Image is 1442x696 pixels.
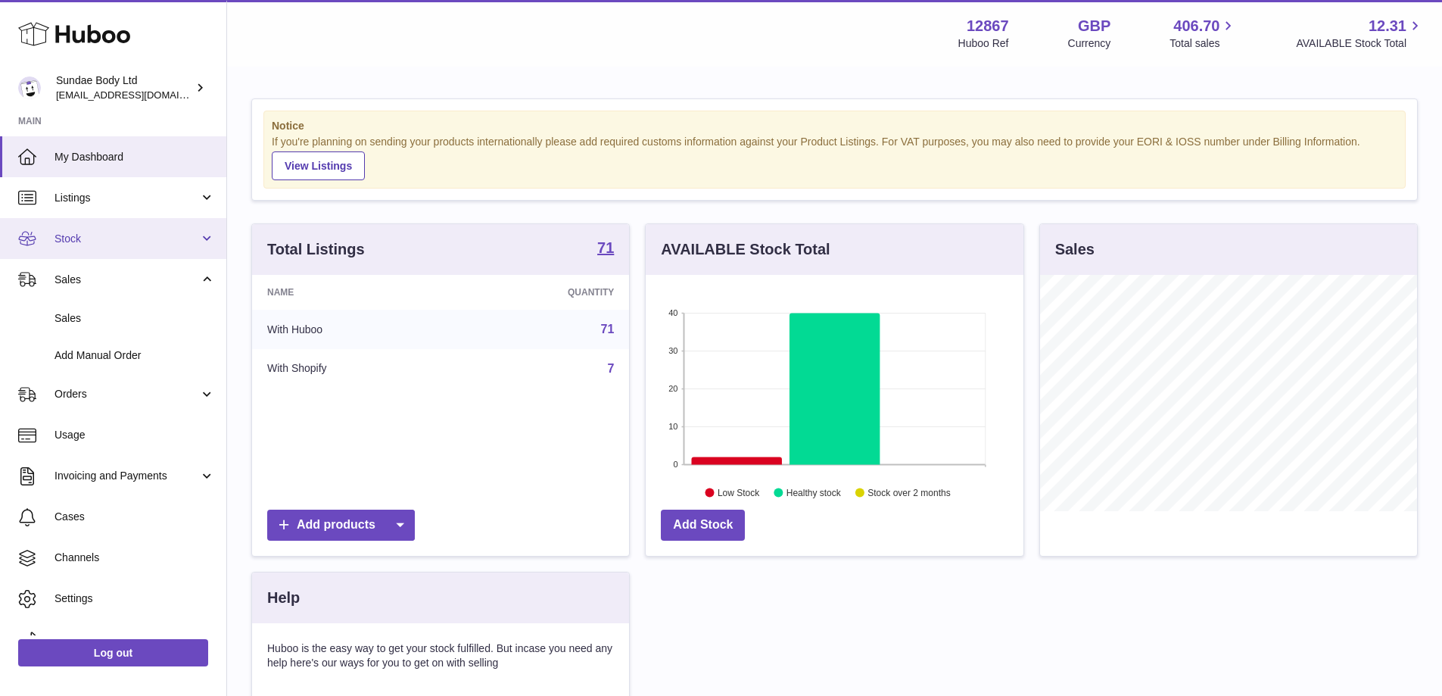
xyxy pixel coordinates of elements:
a: 7 [607,362,614,375]
h3: Help [267,588,300,608]
a: 12.31 AVAILABLE Stock Total [1296,16,1424,51]
strong: 12867 [967,16,1009,36]
text: 30 [669,346,678,355]
div: Currency [1068,36,1111,51]
span: Orders [55,387,199,401]
div: If you're planning on sending your products internationally please add required customs informati... [272,135,1397,180]
h3: Total Listings [267,239,365,260]
span: Listings [55,191,199,205]
text: 40 [669,308,678,317]
a: 71 [601,323,615,336]
th: Quantity [456,275,630,310]
span: Sales [55,311,215,326]
h3: Sales [1055,239,1095,260]
a: Add products [267,510,415,541]
strong: GBP [1078,16,1110,36]
div: Huboo Ref [958,36,1009,51]
span: Sales [55,273,199,287]
a: Add Stock [661,510,745,541]
td: With Huboo [252,310,456,349]
text: Healthy stock [786,487,842,498]
span: AVAILABLE Stock Total [1296,36,1424,51]
span: Settings [55,591,215,606]
img: kirstie@sundaebody.com [18,76,41,99]
strong: Notice [272,119,1397,133]
text: 0 [674,460,678,469]
span: 406.70 [1173,16,1219,36]
a: 71 [597,240,614,258]
span: Channels [55,551,215,565]
text: 20 [669,384,678,393]
div: Sundae Body Ltd [56,73,192,102]
span: [EMAIL_ADDRESS][DOMAIN_NAME] [56,89,223,101]
text: 10 [669,422,678,431]
span: Cases [55,510,215,524]
span: 12.31 [1369,16,1406,36]
span: Usage [55,428,215,442]
span: Add Manual Order [55,348,215,363]
span: My Dashboard [55,150,215,164]
span: Stock [55,232,199,246]
th: Name [252,275,456,310]
a: 406.70 Total sales [1169,16,1237,51]
strong: 71 [597,240,614,255]
a: View Listings [272,151,365,180]
span: Invoicing and Payments [55,469,199,483]
text: Stock over 2 months [868,487,951,498]
h3: AVAILABLE Stock Total [661,239,830,260]
span: Total sales [1169,36,1237,51]
td: With Shopify [252,349,456,389]
a: Log out [18,639,208,666]
text: Low Stock [718,487,760,498]
span: Returns [55,632,215,647]
p: Huboo is the easy way to get your stock fulfilled. But incase you need any help here's our ways f... [267,641,614,670]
